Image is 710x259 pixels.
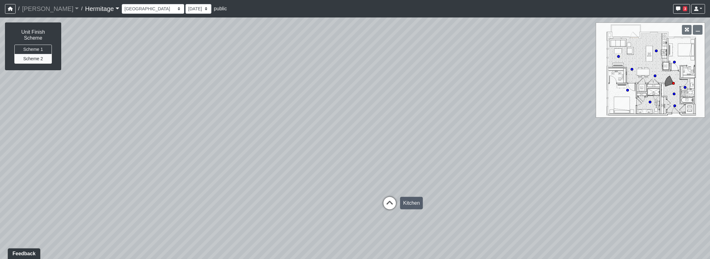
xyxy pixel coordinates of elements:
[673,4,690,14] button: 3
[22,2,79,15] a: [PERSON_NAME]
[79,2,85,15] span: /
[683,6,687,11] span: 3
[400,197,423,209] div: Kitchen
[14,45,52,54] button: Scheme 1
[85,2,119,15] a: Hermitage
[12,29,55,41] h6: Unit Finish Scheme
[14,54,52,64] button: Scheme 2
[5,247,42,259] iframe: Ybug feedback widget
[16,2,22,15] span: /
[214,6,227,11] span: public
